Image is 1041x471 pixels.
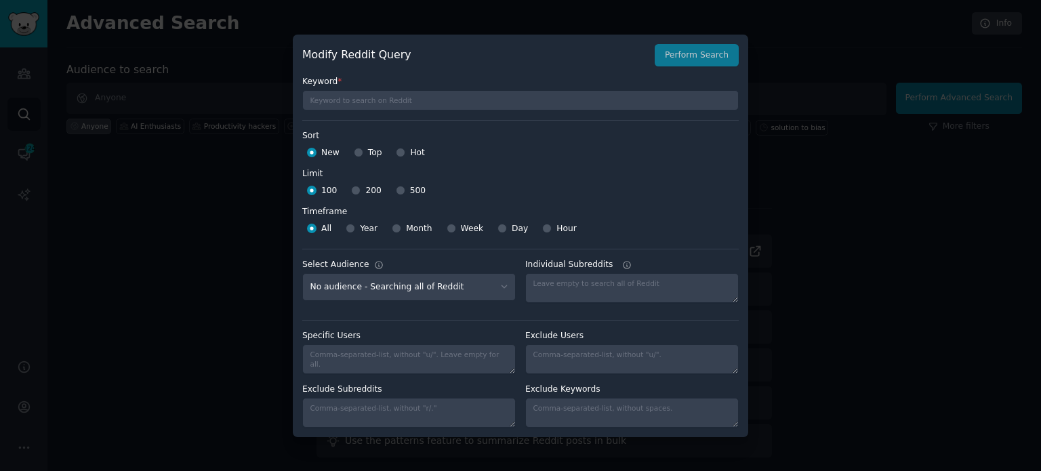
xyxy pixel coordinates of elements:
span: Year [360,223,377,235]
span: 200 [365,185,381,197]
span: 100 [321,185,337,197]
label: Individual Subreddits [525,259,739,271]
span: Hot [410,147,425,159]
label: Specific Users [302,330,516,342]
span: Hour [556,223,577,235]
div: Limit [302,168,323,180]
label: Timeframe [302,201,739,218]
input: Keyword to search on Reddit [302,90,739,110]
label: Exclude Subreddits [302,384,516,396]
label: Exclude Users [525,330,739,342]
label: Sort [302,130,739,142]
h2: Modify Reddit Query [302,47,647,64]
label: Keyword [302,76,739,88]
div: Select Audience [302,259,369,271]
span: All [321,223,331,235]
span: Day [512,223,528,235]
span: Top [368,147,382,159]
span: Month [406,223,432,235]
span: New [321,147,340,159]
span: 500 [410,185,426,197]
span: Week [461,223,484,235]
label: Exclude Keywords [525,384,739,396]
